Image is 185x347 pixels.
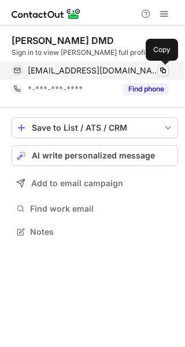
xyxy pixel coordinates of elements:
[12,35,114,46] div: [PERSON_NAME] DMD
[123,83,169,95] button: Reveal Button
[28,65,160,76] span: [EMAIL_ADDRESS][DOMAIN_NAME]
[31,179,123,188] span: Add to email campaign
[12,117,178,138] button: save-profile-one-click
[12,224,178,240] button: Notes
[12,7,81,21] img: ContactOut v5.3.10
[12,173,178,194] button: Add to email campaign
[12,201,178,217] button: Find work email
[12,47,178,58] div: Sign in to view [PERSON_NAME] full profile
[32,123,158,132] div: Save to List / ATS / CRM
[30,227,173,237] span: Notes
[32,151,155,160] span: AI write personalized message
[12,145,178,166] button: AI write personalized message
[30,204,173,214] span: Find work email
